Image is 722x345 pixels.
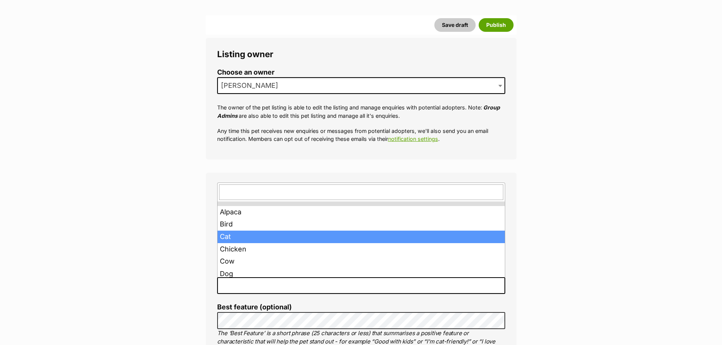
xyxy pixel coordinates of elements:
li: Dog [218,268,505,280]
p: The owner of the pet listing is able to edit the listing and manage enquiries with potential adop... [217,103,505,120]
p: Any time this pet receives new enquiries or messages from potential adopters, we'll also send you... [217,127,505,143]
li: Chicken [218,243,505,256]
li: Alpaca [218,206,505,219]
label: Best feature (optional) [217,303,505,311]
label: Choose an owner [217,69,505,76]
a: notification settings [388,136,438,142]
button: Publish [479,18,514,32]
li: Bird [218,218,505,231]
button: Save draft [434,18,476,32]
li: Cow [218,255,505,268]
li: Cat [218,231,505,243]
span: Listing owner [217,49,273,59]
span: Melissa Kagie [217,77,505,94]
span: Melissa Kagie [218,80,286,91]
em: Group Admins [217,104,500,119]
